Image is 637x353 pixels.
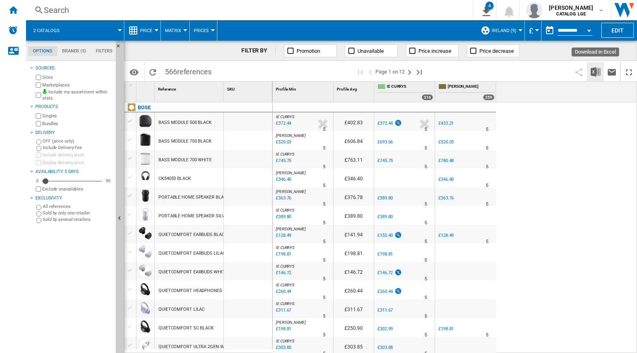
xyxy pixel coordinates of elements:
[128,20,156,41] div: Price
[334,131,374,150] div: £606.84
[604,62,620,81] button: Send this report by email
[323,331,325,339] div: Delivery Time : 5 days
[335,82,374,94] div: Sort None
[36,121,41,126] input: Bundles
[334,243,374,262] div: £198.81
[376,82,435,102] div: IE CURRYS 316 offers sold by IE CURRYS
[377,158,393,163] div: £745.75
[194,20,213,41] button: Prices
[591,67,600,77] img: excel-24x24.png
[43,210,113,216] label: Sold by only one retailer
[43,204,113,210] label: All references
[91,46,117,56] md-tab-item: Filters
[36,211,41,217] input: Sold by only one retailer
[377,214,393,219] div: £389.80
[36,146,41,151] input: Include Delivery Fee
[35,104,113,110] div: Products
[601,23,634,38] button: Edit
[334,206,374,225] div: £389.80
[36,186,41,192] input: Display delivery price
[36,75,41,80] input: Sites
[35,130,113,136] div: Delivery
[529,20,537,41] button: £
[425,294,427,302] div: Delivery Time : 5 days
[36,160,41,165] input: Display delivery price
[377,326,393,331] div: £302.99
[276,301,295,306] span: IE CURRYS
[529,26,533,35] span: £
[437,138,454,146] div: £520.03
[158,244,225,263] div: QUIETCOMFORT EARBUDS LILAC
[377,121,393,126] div: £372.44
[275,250,291,258] div: Last updated : Monday, 8 September 2025 00:10
[276,152,295,156] span: IE CURRYS
[323,219,325,227] div: Delivery Time : 5 days
[377,139,393,145] div: £693.66
[448,84,494,91] span: [PERSON_NAME]
[276,171,306,175] span: [PERSON_NAME]
[376,269,402,277] div: £146.72
[425,219,427,227] div: Delivery Time : 5 days
[376,344,393,352] div: £303.85
[35,169,113,175] div: Availability 5 Days
[158,113,212,132] div: BASS MODULE 500 BLACK
[156,82,223,94] div: Reference Sort None
[376,119,402,128] div: £372.44
[161,62,216,79] span: 566
[138,82,154,94] div: Sort None
[177,67,212,76] span: references
[225,82,272,94] div: SKU Sort None
[479,48,514,54] span: Price decrease
[387,84,433,91] span: IE CURRYS
[377,233,393,238] div: £155.40
[140,20,156,41] button: Price
[42,177,102,185] md-slider: Availability
[323,238,325,246] div: Delivery Time : 5 days
[30,20,120,41] div: 2 catalogs
[36,90,41,100] input: Include my assortment within stats
[276,115,295,119] span: IE CURRYS
[275,344,291,352] div: Last updated : Monday, 8 September 2025 00:34
[158,263,244,282] div: QUIETCOMFORT EARBUDS WHITE SMOKE
[437,175,454,184] div: £346.40
[437,194,454,202] div: £363.76
[438,121,454,126] div: £433.21
[35,195,113,201] div: Exclusivity
[275,138,291,146] div: Last updated : Monday, 8 September 2025 07:15
[323,275,325,283] div: Delivery Time : 5 days
[492,28,516,33] span: Ireland (9)
[425,144,427,152] div: Delivery Time : 5 days
[57,46,91,56] md-tab-item: Brands (5)
[34,178,41,184] div: 0
[42,121,113,127] label: Bundles
[275,288,291,296] div: Last updated : Monday, 8 September 2025 00:46
[323,256,325,264] div: Delivery Time : 5 days
[542,22,558,39] button: md-calendar
[145,62,161,81] button: Reload
[357,48,384,54] span: Unavailable
[406,44,459,57] button: Price increase
[158,207,230,225] div: PORTABLE HOME SPEAKER SILVER
[36,152,41,158] input: Include delivery price
[377,251,393,257] div: £198.81
[376,325,393,333] div: £302.99
[42,82,113,88] label: Marketplaces
[284,44,337,57] button: Promotion
[297,48,320,54] span: Promotion
[376,194,393,202] div: £389.80
[42,186,113,192] label: Exclude unavailables
[437,232,454,240] div: £128.49
[323,312,325,321] div: Delivery Time : 5 days
[525,20,542,41] md-menu: Currency
[158,319,214,338] div: QUIETCOMFORT SC BLACK
[334,150,374,169] div: £763.11
[422,94,433,100] div: 316 offers sold by IE CURRYS
[414,62,424,81] button: Last page
[158,87,176,91] span: Reference
[276,264,295,269] span: IE CURRYS
[42,89,47,94] img: mysite-bg-18x18.png
[486,331,488,339] div: Delivery Time : 5 days
[334,169,374,187] div: £346.40
[36,139,41,145] input: OFF (price only)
